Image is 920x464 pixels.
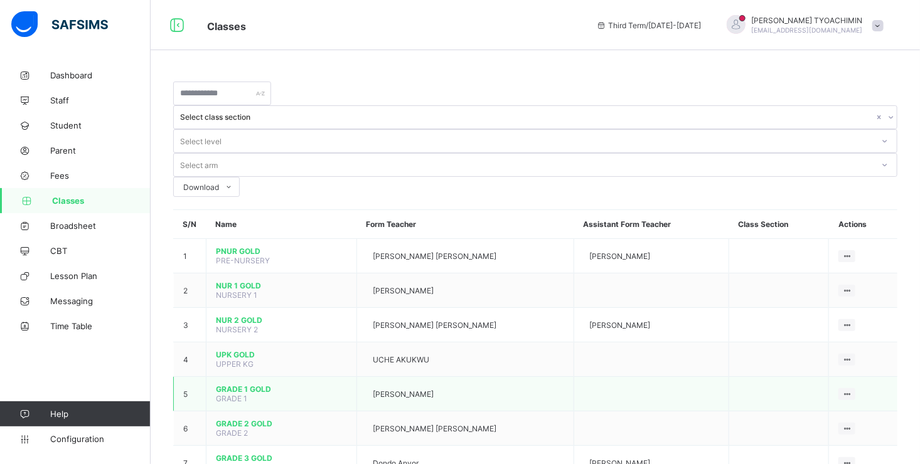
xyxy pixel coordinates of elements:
span: UPPER KG [216,359,254,369]
span: GRADE 1 GOLD [216,384,347,394]
span: Fees [50,171,151,181]
span: Dashboard [50,70,151,80]
span: Help [50,409,150,419]
span: [EMAIL_ADDRESS][DOMAIN_NAME] [752,26,863,34]
span: [PERSON_NAME] [373,286,434,295]
td: 2 [174,273,206,308]
div: Select arm [180,153,218,177]
span: [PERSON_NAME] [PERSON_NAME] [373,320,496,330]
span: Student [50,120,151,130]
span: GRADE 2 GOLD [216,419,347,428]
span: CBT [50,246,151,256]
th: Assistant Form Teacher [574,210,729,239]
th: Form Teacher [356,210,574,239]
span: PRE-NURSERY [216,256,270,265]
div: DONALDTYOACHIMIN [714,15,890,36]
span: Parent [50,145,151,156]
span: NURSERY 1 [216,290,257,300]
span: [PERSON_NAME] TYOACHIMIN [752,16,863,25]
span: [PERSON_NAME] [590,251,651,261]
span: session/term information [596,21,702,30]
span: NUR 2 GOLD [216,315,347,325]
span: Classes [207,20,246,33]
span: UPK GOLD [216,350,347,359]
td: 5 [174,377,206,411]
span: [PERSON_NAME] [590,320,651,330]
span: [PERSON_NAME] [PERSON_NAME] [373,251,496,261]
span: NURSERY 2 [216,325,258,334]
span: GRADE 1 [216,394,247,403]
td: 1 [174,239,206,273]
th: Class Section [729,210,829,239]
span: Download [183,182,219,192]
span: GRADE 3 GOLD [216,453,347,463]
span: Messaging [50,296,151,306]
th: Name [206,210,357,239]
span: PNUR GOLD [216,246,347,256]
span: [PERSON_NAME] [373,389,434,399]
div: Select level [180,129,222,153]
span: Configuration [50,434,150,444]
th: Actions [829,210,897,239]
span: Lesson Plan [50,271,151,281]
div: Select class section [180,113,874,122]
td: 3 [174,308,206,342]
span: GRADE 2 [216,428,248,438]
th: S/N [174,210,206,239]
span: UCHE AKUKWU [373,355,429,364]
span: Staff [50,95,151,105]
td: 6 [174,411,206,446]
span: Classes [52,196,151,206]
img: safsims [11,11,108,38]
span: Broadsheet [50,221,151,231]
td: 4 [174,342,206,377]
span: [PERSON_NAME] [PERSON_NAME] [373,424,496,433]
span: Time Table [50,321,151,331]
span: NUR 1 GOLD [216,281,347,290]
